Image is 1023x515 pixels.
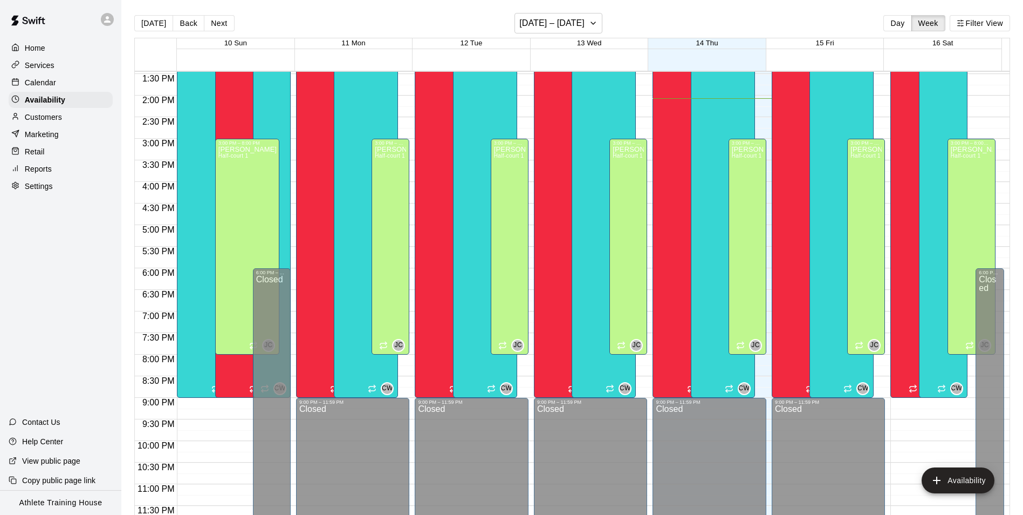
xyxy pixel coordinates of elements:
span: Recurring availability [568,384,576,393]
a: Services [9,57,113,73]
span: Recurring availability [449,384,458,393]
a: Calendar [9,74,113,91]
div: Caleb Wiley [381,382,394,395]
p: Marketing [25,129,59,140]
div: Caleb Wiley [950,382,963,395]
div: 1:00 PM – 9:00 PM: Available [177,52,241,398]
div: Justin Crews [749,339,762,352]
span: 11:00 PM [135,484,177,493]
button: Next [204,15,234,31]
span: 6:00 PM [140,268,177,277]
button: 12 Tue [461,39,483,47]
p: Calendar [25,77,56,88]
a: Settings [9,178,113,194]
span: Recurring availability [498,341,507,350]
p: Home [25,43,45,53]
span: JC [395,340,403,351]
span: JC [870,340,878,351]
span: Recurring availability [330,384,339,393]
span: CW [382,383,393,394]
span: CW [857,383,869,394]
p: Availability [25,94,65,105]
div: Justin Crews [630,339,643,352]
p: Help Center [22,436,63,447]
span: 16 Sat [932,39,953,47]
span: Half-court 1 [494,153,524,159]
span: Recurring availability [249,341,258,350]
a: Retail [9,144,113,160]
span: Recurring availability [487,384,496,393]
span: 9:00 PM [140,398,177,407]
span: CW [951,383,962,394]
span: Recurring availability [368,384,376,393]
span: Recurring availability [965,341,974,350]
span: 10:30 PM [135,463,177,472]
div: 3:00 PM – 8:00 PM: Available [491,139,528,355]
span: 11 Mon [341,39,365,47]
button: 14 Thu [696,39,718,47]
button: Week [911,15,945,31]
p: Contact Us [22,417,60,428]
div: 6:00 PM – 11:59 PM [256,270,287,275]
span: 6:30 PM [140,290,177,299]
button: [DATE] [134,15,173,31]
div: 3:00 PM – 8:00 PM: Available [729,139,766,355]
span: JC [751,340,759,351]
span: 1:30 PM [140,74,177,83]
span: 3:00 PM [140,139,177,148]
span: CW [620,383,631,394]
p: Copy public page link [22,475,95,486]
button: add [922,467,994,493]
div: Justin Crews [392,339,405,352]
a: Customers [9,109,113,125]
p: Services [25,60,54,71]
span: Recurring availability [687,384,696,393]
span: 5:00 PM [140,225,177,234]
span: Recurring availability [909,384,917,393]
div: 9:00 PM – 11:59 PM [418,399,525,405]
div: 9:00 PM – 11:59 PM [656,399,763,405]
p: Settings [25,181,53,192]
div: 3:00 PM – 8:00 PM [218,140,276,146]
div: 3:00 PM – 8:00 PM [494,140,525,146]
h6: [DATE] – [DATE] [519,16,585,31]
span: 8:00 PM [140,355,177,364]
a: Marketing [9,126,113,143]
span: 2:30 PM [140,117,177,126]
div: Availability [9,92,113,108]
span: Recurring availability [806,384,814,393]
button: 13 Wed [577,39,602,47]
span: CW [739,383,750,394]
span: Half-court 1 [732,153,762,159]
button: Back [173,15,204,31]
div: Caleb Wiley [500,382,513,395]
span: Half-court 1 [218,153,249,159]
span: 8:30 PM [140,376,177,385]
button: 15 Fri [816,39,834,47]
span: 4:00 PM [140,182,177,191]
span: Recurring availability [855,341,863,350]
span: Half-court 1 [613,153,643,159]
span: 10:00 PM [135,441,177,450]
span: 4:30 PM [140,204,177,213]
span: Recurring availability [211,384,220,393]
button: Filter View [950,15,1010,31]
span: JC [513,340,521,351]
div: Caleb Wiley [738,382,751,395]
div: 3:00 PM – 8:00 PM: Available [215,139,279,355]
span: Recurring availability [249,384,258,393]
button: Day [883,15,911,31]
button: [DATE] – [DATE] [514,13,602,33]
div: 3:00 PM – 8:00 PM [732,140,763,146]
div: 9:00 PM – 11:59 PM [775,399,882,405]
span: Recurring availability [606,384,614,393]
